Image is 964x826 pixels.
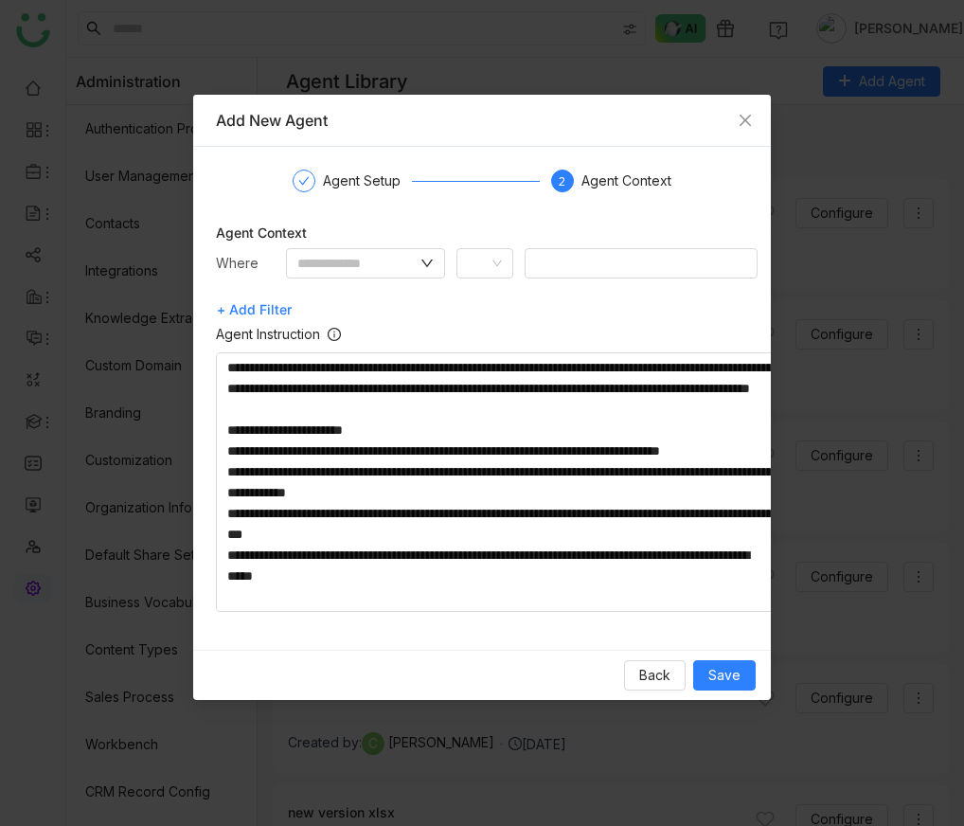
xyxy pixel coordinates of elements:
[217,295,292,325] span: + Add Filter
[216,110,749,131] div: Add New Agent
[693,660,756,691] button: Save
[708,665,741,686] span: Save
[639,665,670,686] span: Back
[323,170,412,192] div: Agent Setup
[216,324,341,345] label: Agent Instruction
[216,223,784,242] div: Agent Context
[624,660,686,691] button: Back
[216,255,259,271] span: Where
[581,170,671,192] div: Agent Context
[559,174,565,189] span: 2
[720,95,771,146] button: Close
